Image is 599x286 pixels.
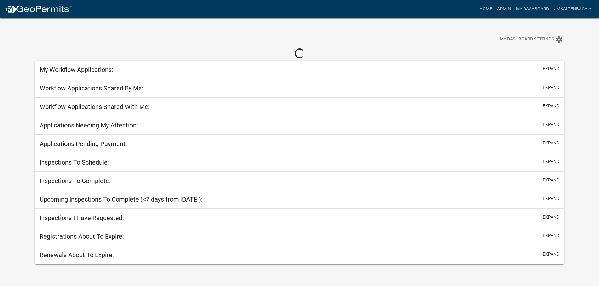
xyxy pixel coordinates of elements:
[40,233,124,240] h5: Registrations About To Expire:
[40,103,150,111] h5: Workflow Applications Shared With Me:
[543,140,559,146] button: expand
[555,36,563,43] i: settings
[543,214,559,220] button: expand
[40,159,109,166] h5: Inspections To Schedule:
[543,121,559,128] button: expand
[500,36,554,43] span: My Dashboard Settings
[40,214,124,222] h5: Inspections I Have Requested:
[477,3,495,15] a: Home
[543,251,559,257] button: expand
[543,66,559,72] button: expand
[543,103,559,109] button: expand
[543,195,559,202] button: expand
[40,177,111,185] h5: Inspections To Complete:
[543,158,559,165] button: expand
[40,140,127,148] h5: Applications Pending Payment:
[40,84,143,92] h5: Workflow Applications Shared By Me:
[40,121,138,129] h5: Applications Needing My Attention:
[40,66,113,73] h5: My Workflow Applications:
[543,232,559,239] button: expand
[495,3,513,15] a: Admin
[543,177,559,183] button: expand
[40,196,202,203] h5: Upcoming Inspections To Complete (<7 days from [DATE]):
[552,3,594,15] a: jmkaltenbach
[495,33,568,46] button: My Dashboard Settingssettings
[543,84,559,91] button: expand
[513,3,552,15] a: My Dashboard
[40,251,114,259] h5: Renewals About To Expire:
